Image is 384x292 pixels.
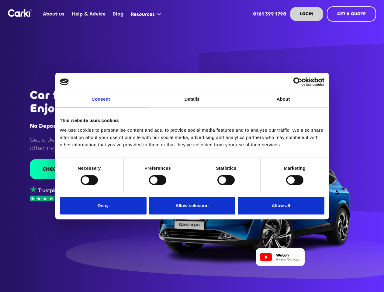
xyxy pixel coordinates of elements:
div: Resources [127,2,167,26]
button: Deny [60,197,147,214]
strong: Preferences [144,165,171,171]
img: stars [30,196,60,201]
img: logo [60,78,69,85]
p: Get a decision in just 20 seconds* without affecting your credit score [30,136,166,152]
strong: No Deposit Needed. [30,122,85,130]
h1: Car finance sorted. Enjoy the ride! [30,89,166,115]
button: Allow selection [149,197,235,214]
a: About us [40,2,68,26]
strong: Statistics [216,165,237,171]
div: This website uses cookies [60,117,324,124]
strong: LOGIN [300,11,313,17]
a: Blog [109,2,127,26]
strong: Necessary [78,165,101,171]
button: Allow all [238,197,324,214]
strong: GET A QUOTE [337,11,366,17]
a: Usercentrics Cookiebot - opens in a new window [271,77,324,86]
a: Details [147,91,238,107]
div: Resources [131,11,155,18]
strong: Marketing [284,165,306,171]
a: GET A QUOTE [327,6,376,22]
a: 0161 399 1798 [250,2,290,26]
img: trustpilot [30,186,60,193]
a: home [8,9,32,17]
a: About [238,91,329,107]
a: CHECK MY ELIGIBILITY [30,159,112,179]
div: We use cookies to personalise content and ads, to provide social media features and to analyse ou... [60,127,324,148]
a: LOGIN [290,7,323,21]
a: Consent [55,91,147,107]
img: Logo [8,9,32,17]
div: CHECK MY ELIGIBILITY [43,166,99,172]
strong: 0161 399 1798 [253,11,286,17]
a: Help & Advice [68,2,109,26]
